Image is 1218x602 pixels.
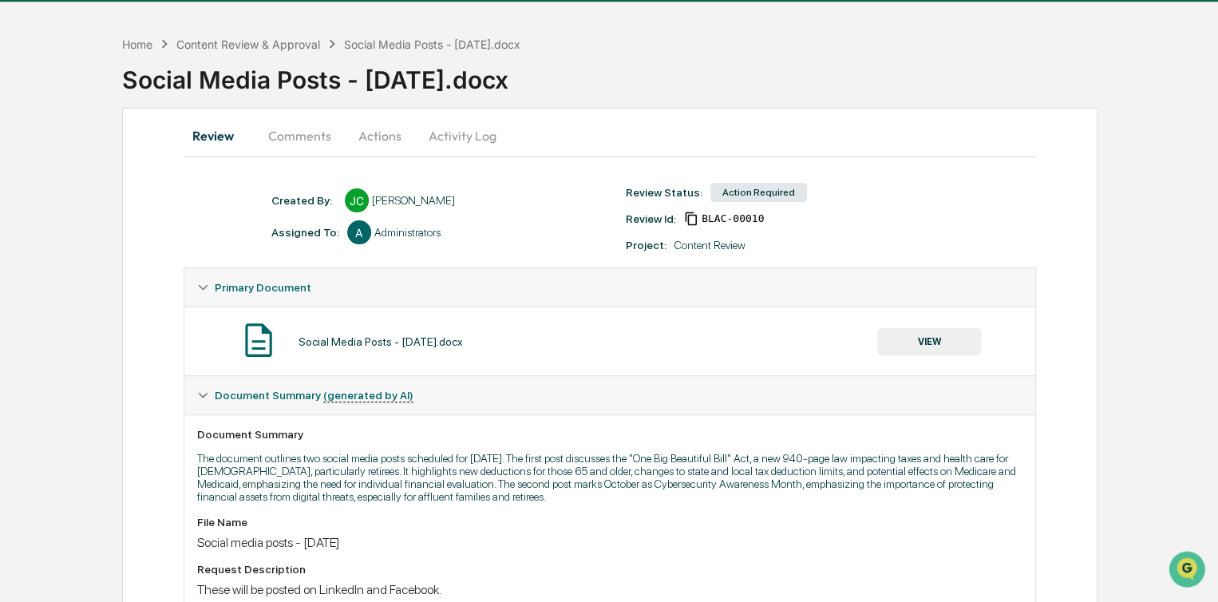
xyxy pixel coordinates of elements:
button: VIEW [877,328,981,355]
div: [PERSON_NAME] [372,194,455,207]
div: JC [345,188,369,212]
div: A [347,220,371,244]
button: Actions [344,117,416,155]
div: Content Review [674,239,745,251]
span: b1eaddab-ec34-429e-8235-171e3868d8ff [702,212,764,225]
button: Comments [255,117,344,155]
div: File Name [197,516,1022,529]
div: Home [122,38,152,51]
div: Start new chat [54,122,262,138]
div: 🗄️ [116,203,129,216]
p: The document outlines two social media posts scheduled for [DATE]. The first post discusses the "... [197,452,1022,503]
div: Social Media Posts - [DATE].docx [299,335,463,348]
a: 🔎Data Lookup [10,225,107,254]
div: Action Required [710,183,807,202]
div: These will be posted on LinkedIn and Facebook. [197,582,1022,597]
button: Start new chat [271,127,291,146]
div: Review Id: [626,212,676,225]
a: 🗄️Attestations [109,195,204,224]
div: Request Description [197,563,1022,576]
div: Social Media Posts - [DATE].docx [122,53,1218,94]
span: Attestations [132,201,198,217]
div: Document Summary [197,428,1022,441]
img: 1746055101610-c473b297-6a78-478c-a979-82029cc54cd1 [16,122,45,151]
span: Preclearance [32,201,103,217]
div: Social Media Posts - [DATE].docx [344,38,520,51]
div: 🖐️ [16,203,29,216]
div: Administrators [374,226,441,239]
img: Document Icon [239,320,279,360]
span: Data Lookup [32,232,101,248]
div: Primary Document [184,307,1035,375]
div: Project: [626,239,666,251]
span: Primary Document [215,281,311,294]
span: Document Summary [215,389,413,402]
div: Document Summary (generated by AI) [184,376,1035,414]
button: Activity Log [416,117,509,155]
div: Review Status: [626,186,702,199]
button: Review [184,117,255,155]
a: 🖐️Preclearance [10,195,109,224]
iframe: Open customer support [1167,549,1210,592]
div: We're available if you need us! [54,138,202,151]
div: Assigned To: [271,226,339,239]
span: Pylon [159,271,193,283]
a: Powered byPylon [113,270,193,283]
div: Social media posts - [DATE] [197,535,1022,550]
div: Content Review & Approval [176,38,320,51]
div: secondary tabs example [184,117,1036,155]
u: (generated by AI) [323,389,413,402]
div: Primary Document [184,268,1035,307]
div: 🔎 [16,233,29,246]
div: Created By: ‎ ‎ [271,194,337,207]
p: How can we help? [16,34,291,59]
